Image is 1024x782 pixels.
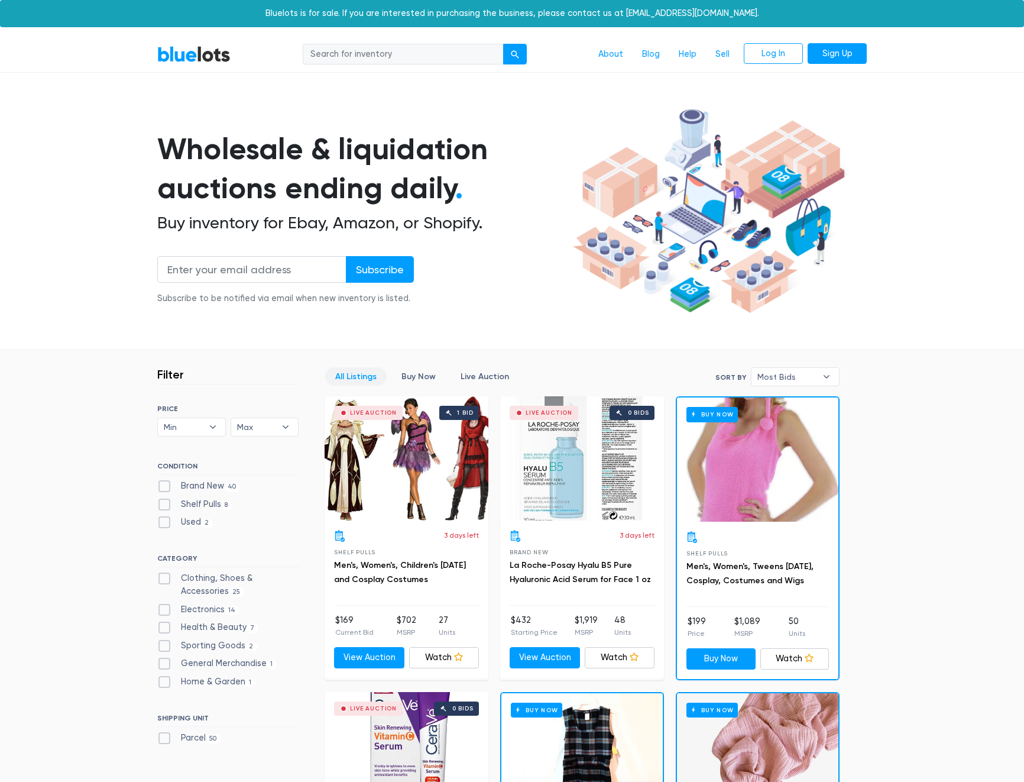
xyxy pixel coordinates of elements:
[677,398,838,522] a: Buy Now
[706,43,739,66] a: Sell
[157,714,299,727] h6: SHIPPING UNIT
[157,554,299,567] h6: CATEGORY
[808,43,867,64] a: Sign Up
[350,410,397,416] div: Live Auction
[569,104,849,319] img: hero-ee84e7d0318cb26816c560f6b4441b76977f77a177738b4e94f68c95b2b83dbb.png
[760,648,829,670] a: Watch
[452,706,474,712] div: 0 bids
[325,396,488,521] a: Live Auction 1 bid
[589,43,633,66] a: About
[206,734,221,744] span: 50
[157,498,232,511] label: Shelf Pulls
[439,627,455,638] p: Units
[335,614,374,638] li: $169
[247,623,258,633] span: 7
[686,561,814,586] a: Men's, Women's, Tweens [DATE], Cosplay, Costumes and Wigs
[789,615,805,639] li: 50
[500,396,664,521] a: Live Auction 0 bids
[715,372,746,383] label: Sort By
[511,703,562,718] h6: Buy Now
[267,660,277,670] span: 1
[526,410,572,416] div: Live Auction
[334,647,404,668] a: View Auction
[221,500,232,510] span: 8
[157,367,184,382] h3: Filter
[669,43,706,66] a: Help
[744,43,803,64] a: Log In
[157,480,240,493] label: Brand New
[157,657,277,670] label: General Merchandise
[686,550,728,557] span: Shelf Pulls
[686,703,738,718] h6: Buy Now
[334,549,375,555] span: Shelf Pulls
[200,418,225,436] b: ▾
[510,560,651,584] a: La Roche-Posay Hyalu B5 Pure Hyaluronic Acid Serum for Face 1 oz
[633,43,669,66] a: Blog
[157,213,569,233] h2: Buy inventory for Ebay, Amazon, or Shopify.
[164,418,203,436] span: Min
[157,405,299,413] h6: PRICE
[628,410,649,416] div: 0 bids
[511,627,558,638] p: Starting Price
[575,627,598,638] p: MSRP
[688,615,706,639] li: $199
[157,621,258,634] label: Health & Beauty
[397,627,416,638] p: MSRP
[585,647,655,668] a: Watch
[229,587,244,597] span: 25
[575,614,598,638] li: $1,919
[457,410,473,416] div: 1 bid
[734,615,760,639] li: $1,089
[814,368,839,386] b: ▾
[346,256,414,283] input: Subscribe
[157,292,414,305] div: Subscribe to be notified via email when new inventory is listed.
[511,614,558,638] li: $432
[334,560,466,584] a: Men's, Women's, Children's [DATE] and Cosplay Costumes
[397,614,416,638] li: $702
[757,368,816,386] span: Most Bids
[620,530,654,541] p: 3 days left
[325,367,387,386] a: All Listings
[157,462,299,475] h6: CONDITION
[201,519,213,528] span: 2
[614,627,631,638] p: Units
[614,614,631,638] li: 48
[245,642,257,651] span: 2
[157,46,231,63] a: BlueLots
[303,44,504,65] input: Search for inventory
[157,639,257,652] label: Sporting Goods
[237,418,276,436] span: Max
[789,628,805,639] p: Units
[439,614,455,638] li: 27
[273,418,298,436] b: ▾
[686,648,756,670] a: Buy Now
[444,530,479,541] p: 3 days left
[510,549,548,555] span: Brand New
[157,603,239,616] label: Electronics
[335,627,374,638] p: Current Bid
[409,647,479,668] a: Watch
[455,170,463,206] span: .
[510,647,580,668] a: View Auction
[157,256,346,283] input: Enter your email address
[350,706,397,712] div: Live Auction
[225,606,239,615] span: 14
[688,628,706,639] p: Price
[157,516,213,529] label: Used
[734,628,760,639] p: MSRP
[245,678,255,687] span: 1
[157,676,255,689] label: Home & Garden
[157,732,221,745] label: Parcel
[451,367,519,386] a: Live Auction
[686,407,738,422] h6: Buy Now
[224,482,240,492] span: 40
[157,130,569,208] h1: Wholesale & liquidation auctions ending daily
[391,367,446,386] a: Buy Now
[157,572,299,597] label: Clothing, Shoes & Accessories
